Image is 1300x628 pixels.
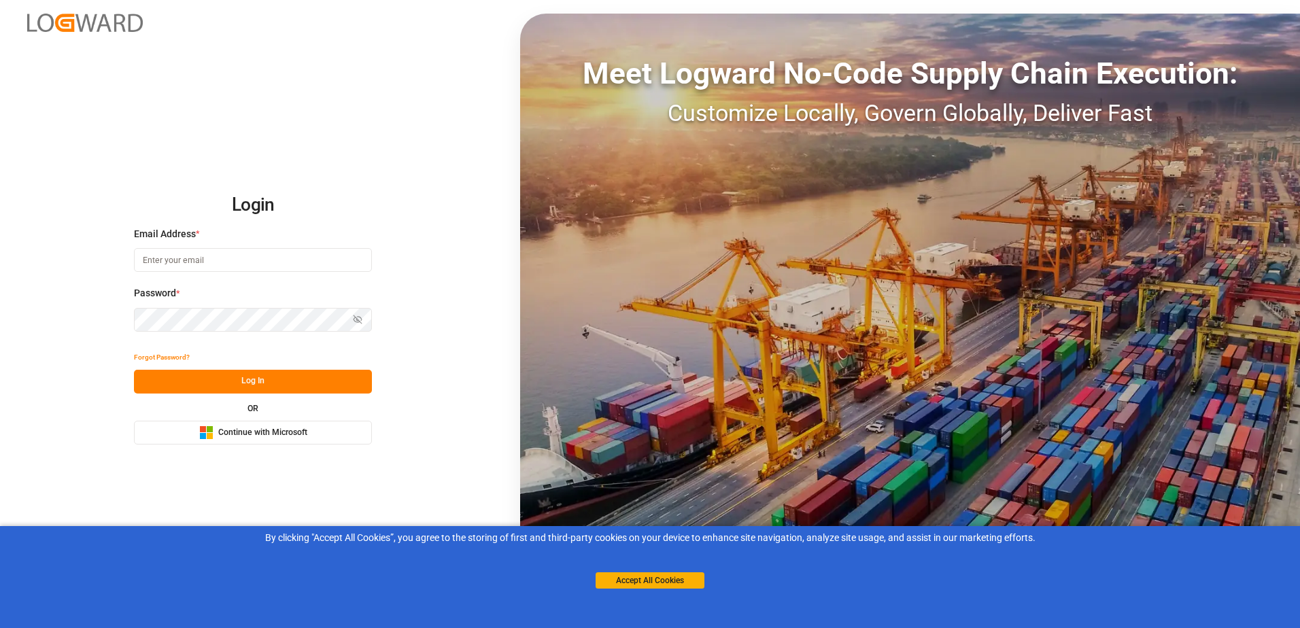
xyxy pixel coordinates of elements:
small: OR [247,404,258,413]
button: Forgot Password? [134,346,190,370]
h2: Login [134,184,372,227]
img: Logward_new_orange.png [27,14,143,32]
span: Continue with Microsoft [218,427,307,439]
span: Password [134,286,176,300]
button: Accept All Cookies [596,572,704,589]
input: Enter your email [134,248,372,272]
span: Email Address [134,227,196,241]
div: By clicking "Accept All Cookies”, you agree to the storing of first and third-party cookies on yo... [10,531,1290,545]
div: Customize Locally, Govern Globally, Deliver Fast [520,96,1300,130]
button: Log In [134,370,372,394]
button: Continue with Microsoft [134,421,372,444]
div: Meet Logward No-Code Supply Chain Execution: [520,51,1300,96]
